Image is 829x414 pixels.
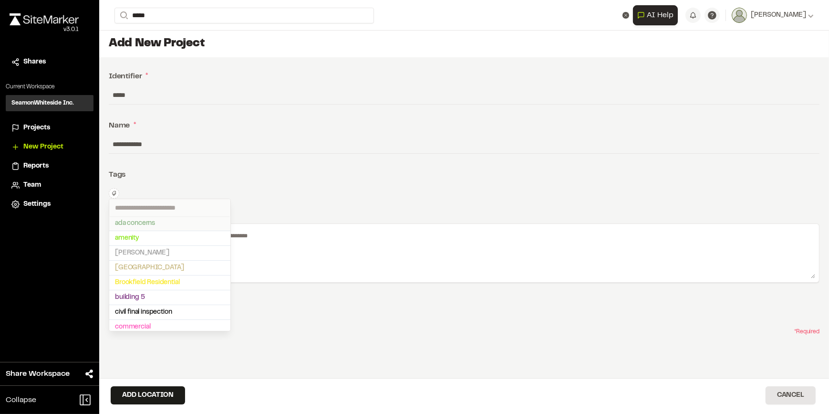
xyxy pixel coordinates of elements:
[115,292,225,303] span: building 5
[115,218,225,229] span: ada concerns
[115,263,225,273] span: [GEOGRAPHIC_DATA]
[115,322,225,332] span: commercial
[115,233,225,244] span: amenity
[115,307,225,318] span: civil final inspection
[115,248,225,258] span: [PERSON_NAME]
[115,277,225,288] span: Brookfield Residential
